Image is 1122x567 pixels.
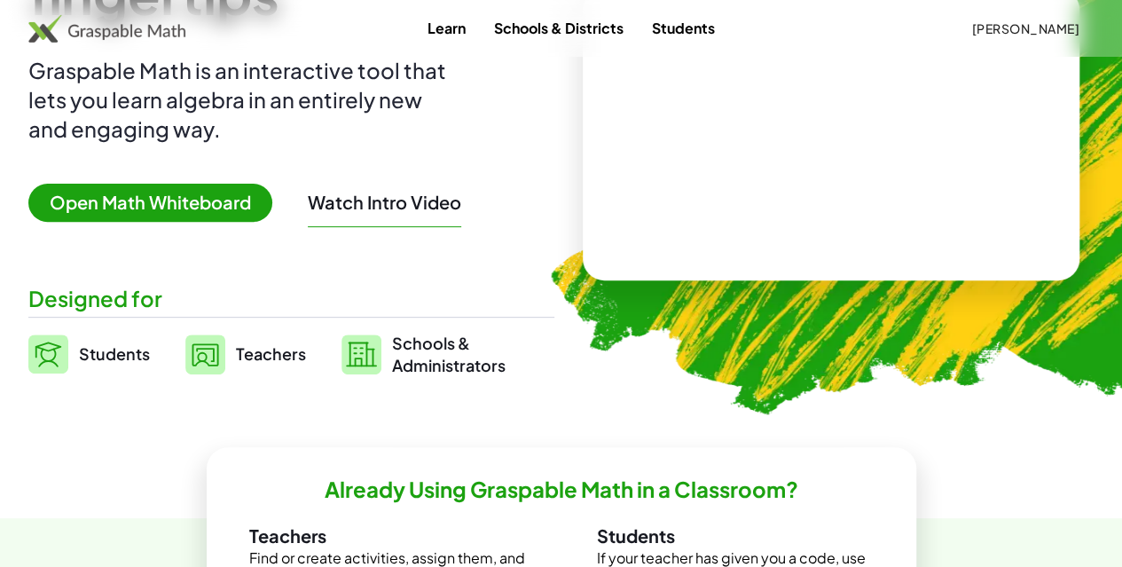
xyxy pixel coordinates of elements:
[638,12,729,44] a: Students
[28,184,272,222] span: Open Math Whiteboard
[236,343,306,364] span: Teachers
[28,335,68,374] img: svg%3e
[308,191,461,214] button: Watch Intro Video
[480,12,638,44] a: Schools & Districts
[79,343,150,364] span: Students
[597,524,874,547] h3: Students
[249,524,526,547] h3: Teachers
[185,335,225,374] img: svg%3e
[341,332,506,376] a: Schools &Administrators
[957,12,1094,44] button: [PERSON_NAME]
[325,476,798,503] h2: Already Using Graspable Math in a Classroom?
[392,332,506,376] span: Schools & Administrators
[185,332,306,376] a: Teachers
[28,332,150,376] a: Students
[28,284,554,313] div: Designed for
[341,335,381,374] img: svg%3e
[698,67,964,201] video: What is this? This is dynamic math notation. Dynamic math notation plays a central role in how Gr...
[28,194,286,213] a: Open Math Whiteboard
[28,56,454,144] div: Graspable Math is an interactive tool that lets you learn algebra in an entirely new and engaging...
[413,12,480,44] a: Learn
[971,20,1079,36] span: [PERSON_NAME]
